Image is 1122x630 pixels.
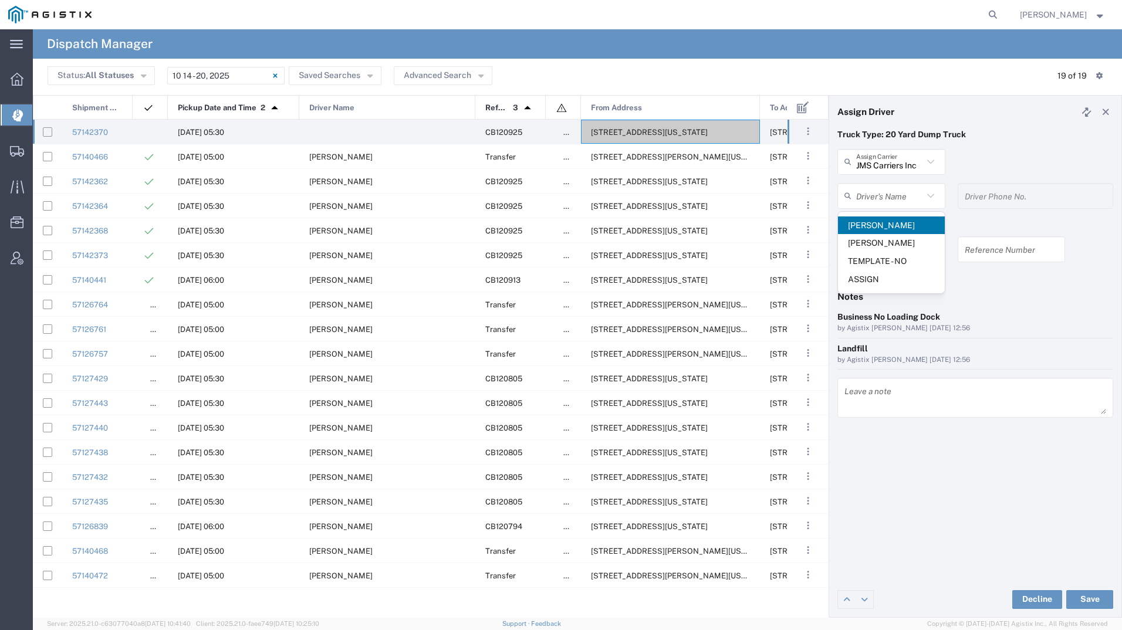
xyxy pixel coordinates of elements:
span: Joel Santana [309,177,373,186]
button: ... [800,246,816,263]
button: ... [800,443,816,460]
span: . . . [807,543,809,557]
span: Israel Ibarra [309,473,373,482]
button: ... [800,370,816,386]
button: ... [800,517,816,534]
a: 57126764 [72,300,108,309]
img: arrow-dropup.svg [518,99,537,117]
button: ... [800,493,816,509]
span: 2111 Hillcrest Ave, Antioch, California, 94509, United States [591,251,708,260]
span: 1950 Del Mar Dr, San Ramon, California, 94583, United States [591,399,708,408]
span: 10/15/2025, 05:00 [178,350,224,358]
a: 57140466 [72,153,108,161]
h4: Notes [837,291,1113,302]
span: CB120925 [485,177,522,186]
span: 2111 Hillcrest Ave, Antioch, California, 94509, United States [591,177,708,186]
span: 10/16/2025, 05:30 [178,128,224,137]
span: Transfer [485,547,516,556]
span: 10/16/2025, 06:00 [178,276,224,284]
span: Varun Taneja [309,153,373,161]
span: 2111 Hillcrest Ave, Antioch, California, 94509, United States [770,399,887,408]
button: ... [800,271,816,287]
a: Support [502,620,532,627]
span: false [563,350,581,358]
span: . . . [807,346,809,360]
button: Status:All Statuses [48,66,155,85]
span: 10/16/2025, 05:30 [178,177,224,186]
img: icon [556,102,567,114]
span: false [563,202,581,211]
span: Balraj Virk [309,226,373,235]
span: . . . [807,124,809,138]
span: false [563,177,581,186]
span: false [563,571,581,580]
a: 57127432 [72,473,108,482]
p: Truck Type: 20 Yard Dump Truck [837,128,1113,141]
img: logo [8,6,92,23]
button: ... [800,320,816,337]
span: . . . [807,198,809,212]
span: false [563,424,581,432]
span: false [563,226,581,235]
span: Oscar Cisneros [309,202,373,211]
span: false [563,251,581,260]
button: ... [800,296,816,312]
span: Balraj Virk [309,497,373,506]
span: Juan Jara [309,350,373,358]
span: Jessica Carr [1020,8,1087,21]
span: Juan Jara [309,547,373,556]
span: 2401 Coffee Rd, Bakersfield, California, 93308, United States [770,276,887,284]
span: Reference [485,96,509,120]
span: false [563,128,581,137]
span: . . . [807,248,809,262]
a: 57127438 [72,448,108,457]
button: Decline [1012,590,1062,609]
span: 900 Park Center Dr, Hollister, California, 94404, United States [770,547,887,556]
span: [PERSON_NAME] [838,216,945,235]
span: 6402 Santa Teresa Blvd, San Jose, California, 95119, United States [591,325,771,334]
span: false [563,276,581,284]
span: 2111 Hillcrest Ave, Antioch, California, 94509, United States [591,226,708,235]
span: 10/15/2025, 05:30 [178,473,224,482]
span: Leonel Armenta [309,276,373,284]
span: CB120805 [485,497,522,506]
span: 6402 Santa Teresa Blvd, San Jose, California, 95119, United States [591,547,771,556]
span: Transfer [485,300,516,309]
div: 19 of 19 [1057,70,1087,82]
span: CB120925 [485,251,522,260]
span: TEMPLATE - NO ASSIGN [838,252,945,289]
a: 57126839 [72,522,108,531]
span: 10/15/2025, 05:30 [178,424,224,432]
span: CB120913 [485,276,521,284]
span: 10/16/2025, 05:00 [178,547,224,556]
span: false [563,399,581,408]
img: arrow-dropup.svg [265,99,284,117]
span: . . . [807,469,809,483]
span: [DATE] 10:41:40 [145,620,191,627]
span: CB120805 [485,374,522,383]
span: Gabriel Huante [309,571,373,580]
span: 10/15/2025, 05:30 [178,374,224,383]
span: . . . [807,297,809,311]
span: 6402 Santa Teresa Blvd, San Jose, California, 95119, United States [591,300,771,309]
span: CB120925 [485,226,522,235]
span: false [563,522,581,531]
span: . . . [807,321,809,336]
span: 2111 Hillcrest Ave, Antioch, California, 94509, United States [770,497,887,506]
div: by Agistix [PERSON_NAME] [DATE] 12:56 [837,355,1113,365]
span: false [563,325,581,334]
h4: Dispatch Manager [47,29,153,59]
button: ... [800,148,816,164]
span: 6402 Santa Teresa Blvd, San Jose, California, 95119, United States [591,350,771,358]
h4: Assign Driver [837,106,894,117]
a: Edit previous row [838,591,856,608]
span: 2111 Hillcrest Ave, Antioch, California, 94509, United States [770,448,887,457]
span: 1950 Del Mar Dr, San Ramon, California, 94583, United States [591,374,708,383]
span: From Address [591,96,642,120]
span: 10/15/2025, 05:30 [178,399,224,408]
a: 57142362 [72,177,108,186]
a: 57142364 [72,202,108,211]
span: Jihtan Singh [309,424,373,432]
span: Transfer [485,325,516,334]
a: 57126761 [72,325,106,334]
